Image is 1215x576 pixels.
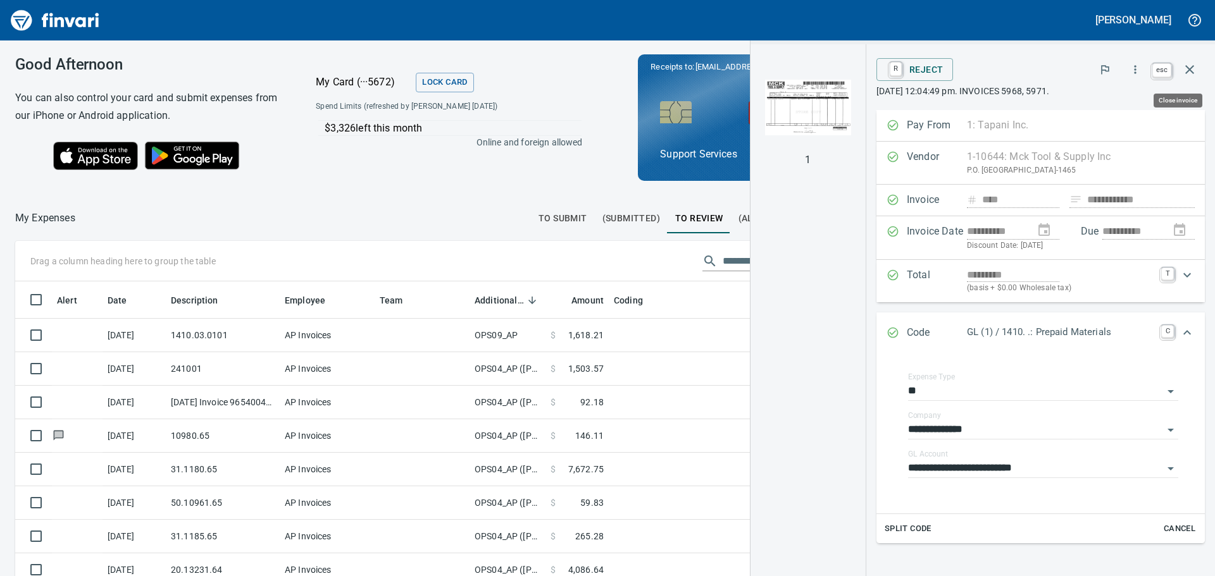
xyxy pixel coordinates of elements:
p: $3,326 left this month [325,121,581,136]
td: [DATE] [103,386,166,419]
td: [DATE] [103,453,166,486]
span: Has messages [52,431,65,439]
nav: breadcrumb [15,211,75,226]
span: Additional Reviewer [475,293,524,308]
td: [DATE] [103,352,166,386]
span: Coding [614,293,643,308]
p: [DATE] 12:04:49 pm. INVOICES 5968, 5971. [876,85,1205,97]
img: Page 1 [765,64,851,150]
td: 50.10961.65 [166,486,280,520]
button: Split Code [882,519,935,539]
span: $ [551,362,556,375]
label: Company [908,412,941,419]
span: Description [171,293,235,308]
img: Finvari [8,5,103,35]
span: 265.28 [575,530,604,542]
span: $ [551,429,556,442]
td: AP Invoices [280,319,375,352]
p: GL (1) / 1410. .: Prepaid Materials [967,325,1154,340]
a: T [1161,267,1174,280]
span: $ [551,463,556,475]
p: Support Services [660,147,837,162]
td: 31.1180.65 [166,453,280,486]
td: AP Invoices [280,352,375,386]
a: C [1161,325,1174,338]
span: $ [551,530,556,542]
span: 92.18 [580,396,604,408]
span: [EMAIL_ADDRESS][DOMAIN_NAME] [694,61,827,73]
span: Amount [555,293,604,308]
span: Alert [57,293,94,308]
span: 59.83 [580,496,604,509]
td: AP Invoices [280,386,375,419]
td: AP Invoices [280,419,375,453]
span: 7,672.75 [568,463,604,475]
span: Coding [614,293,659,308]
button: Open [1162,460,1180,477]
label: Expense Type [908,373,955,381]
span: Additional Reviewer [475,293,540,308]
span: Team [380,293,403,308]
td: OPS04_AP ([PERSON_NAME], [PERSON_NAME], [PERSON_NAME], [PERSON_NAME], [PERSON_NAME]) [470,486,545,520]
span: 146.11 [575,429,604,442]
td: [DATE] Invoice 9654004713 from Grainger (1-22650) [166,386,280,419]
td: AP Invoices [280,453,375,486]
button: Open [1162,383,1180,400]
td: OPS04_AP ([PERSON_NAME], [PERSON_NAME], [PERSON_NAME], [PERSON_NAME], [PERSON_NAME]) [470,520,545,553]
span: Cancel [1162,522,1197,536]
td: OPS04_AP ([PERSON_NAME], [PERSON_NAME], [PERSON_NAME], [PERSON_NAME], [PERSON_NAME]) [470,419,545,453]
h3: Good Afternoon [15,56,284,73]
label: GL Account [908,450,948,458]
p: Online and foreign allowed [306,136,582,149]
span: Spend Limits (refreshed by [PERSON_NAME] [DATE]) [316,101,539,113]
img: Download on the App Store [53,142,138,170]
span: 1,503.57 [568,362,604,375]
td: OPS04_AP ([PERSON_NAME], [PERSON_NAME], [PERSON_NAME], [PERSON_NAME], [PERSON_NAME]) [470,352,545,386]
button: RReject [876,58,953,81]
span: Split Code [885,522,931,536]
span: Employee [285,293,325,308]
div: Expand [876,354,1205,544]
button: More [1121,56,1149,83]
td: AP Invoices [280,486,375,520]
div: Expand [876,260,1205,302]
p: (basis + $0.00 Wholesale tax) [967,282,1154,295]
td: 241001 [166,352,280,386]
td: [DATE] [103,486,166,520]
span: Description [171,293,218,308]
td: 31.1185.65 [166,520,280,553]
span: To Review [675,211,723,226]
span: $ [551,329,556,341]
span: (Submitted) [602,211,660,226]
span: $ [551,396,556,408]
span: Lock Card [422,75,467,90]
td: OPS04_AP ([PERSON_NAME], [PERSON_NAME], [PERSON_NAME], [PERSON_NAME], [PERSON_NAME]) [470,453,545,486]
span: $ [551,496,556,509]
button: Lock Card [416,73,473,92]
td: OPS09_AP [470,319,545,352]
img: Get it on Google Play [138,135,247,176]
td: [DATE] [103,520,166,553]
p: Code [907,325,967,341]
a: esc [1152,63,1171,77]
h6: You can also control your card and submit expenses from our iPhone or Android application. [15,89,284,125]
td: [DATE] [103,419,166,453]
span: $ [551,563,556,576]
td: OPS04_AP ([PERSON_NAME], [PERSON_NAME], [PERSON_NAME], [PERSON_NAME], [PERSON_NAME]) [470,386,545,419]
div: Expand [876,312,1205,354]
span: Employee [285,293,342,308]
span: Alert [57,293,77,308]
h5: [PERSON_NAME] [1095,13,1171,27]
p: Drag a column heading here to group the table [30,255,216,267]
span: Date [108,293,144,308]
td: [DATE] [103,319,166,352]
button: Lock Card [749,101,837,125]
span: Reject [887,59,943,80]
td: AP Invoices [280,520,375,553]
span: To Submit [539,211,587,226]
span: 1,618.21 [568,329,604,341]
span: 4,086.64 [568,563,604,576]
span: Date [108,293,127,308]
button: Open [1162,421,1180,439]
